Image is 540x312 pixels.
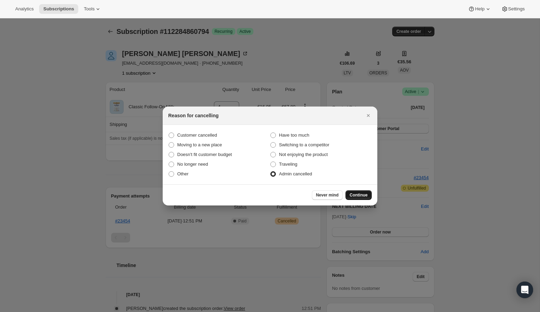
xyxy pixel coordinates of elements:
button: Continue [345,190,372,200]
span: Analytics [15,6,34,12]
span: Never mind [316,192,339,198]
button: Tools [80,4,106,14]
span: Tools [84,6,94,12]
button: Settings [497,4,529,14]
span: Subscriptions [43,6,74,12]
span: Other [177,171,189,176]
button: Analytics [11,4,38,14]
h2: Reason for cancelling [168,112,218,119]
span: Settings [508,6,525,12]
button: Close [363,111,373,120]
button: Help [464,4,495,14]
span: Continue [350,192,368,198]
span: No longer need [177,162,208,167]
span: Traveling [279,162,297,167]
button: Subscriptions [39,4,78,14]
span: Switching to a competitor [279,142,329,147]
span: Not enjoying the product [279,152,328,157]
button: Never mind [312,190,343,200]
span: Moving to a new place [177,142,222,147]
span: Doesn't fit customer budget [177,152,232,157]
span: Customer cancelled [177,132,217,138]
span: Help [475,6,484,12]
span: Have too much [279,132,309,138]
div: Open Intercom Messenger [516,282,533,298]
span: Admin cancelled [279,171,312,176]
